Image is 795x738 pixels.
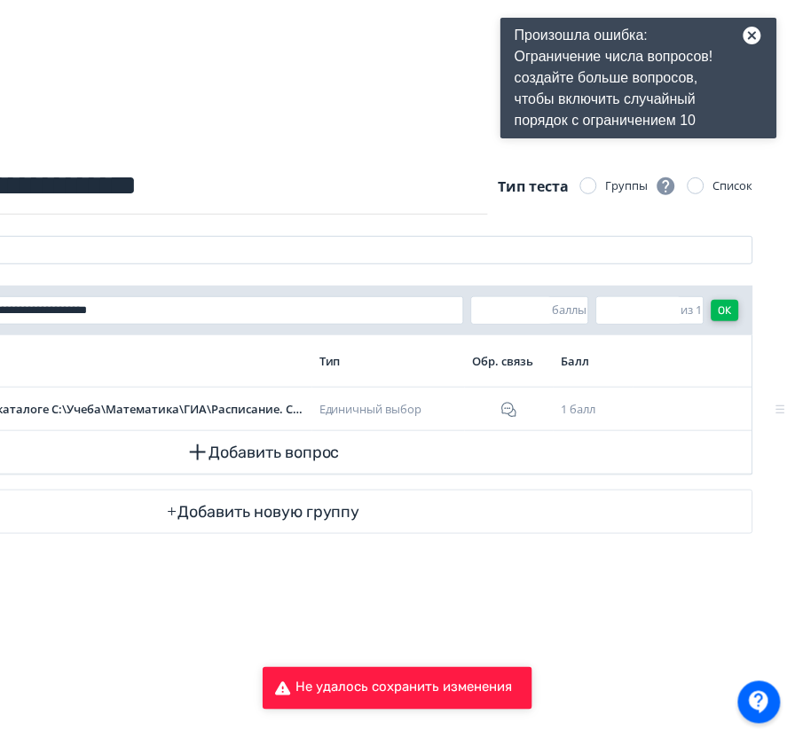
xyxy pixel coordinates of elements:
div: баллы [552,302,594,319]
div: Балл [561,353,626,369]
span: Тип теста [499,177,570,196]
div: Единичный выбор [319,401,458,419]
div: Произошла ошибка: Ограничение числа вопросов! создайте больше вопросов, чтобы включить случайный ... [500,18,777,138]
div: из 1 [681,302,710,319]
div: Список [713,177,753,195]
button: OK [712,300,739,321]
div: Обр. связь [472,353,547,369]
div: 1 балл [561,401,626,419]
div: Тип [319,353,458,369]
div: Не удалось сохранить изменения [296,679,515,697]
div: Группы [606,176,677,197]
